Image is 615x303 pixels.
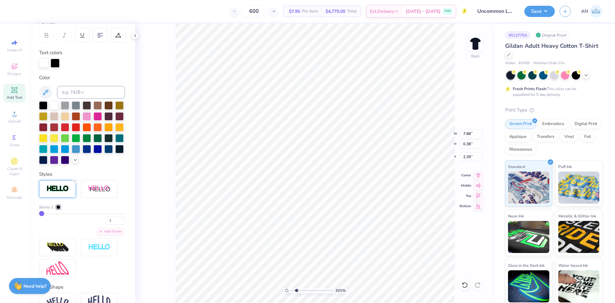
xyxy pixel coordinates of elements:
[519,61,530,66] span: # G500
[558,270,600,302] img: Water based Ink
[533,61,565,66] span: Minimum Order: 24 +
[39,49,62,56] label: Text colors
[88,244,111,251] img: Negative Space
[524,6,555,17] button: Save
[8,119,21,124] span: Upload
[460,204,471,208] span: Bottom
[460,183,471,188] span: Middle
[558,262,588,269] span: Water based Ink
[505,132,531,142] div: Applique
[325,8,345,15] span: $4,770.00
[406,8,440,15] span: [DATE] - [DATE]
[39,74,125,81] div: Color
[370,8,394,15] span: Est. Delivery
[558,213,596,219] span: Metallic & Glitter Ink
[39,171,125,178] div: Styles
[558,163,572,170] span: Puff Ink
[558,221,600,253] img: Metallic & Glitter Ink
[10,142,20,147] span: Greek
[7,95,22,100] span: Add Text
[39,204,53,210] span: Stroke 1
[590,5,602,18] img: Arlo Noche
[508,262,545,269] span: Glow in the Dark Ink
[88,185,111,193] img: Shadow
[7,195,22,200] span: Decorate
[23,283,46,289] strong: Need help?
[538,119,569,129] div: Embroidery
[534,31,570,39] div: Original Proof
[460,173,471,178] span: Center
[7,47,22,53] span: Image AI
[505,106,602,114] div: Print Type
[471,53,480,59] div: Back
[3,166,26,176] span: Clipart & logos
[508,163,525,170] span: Standard
[508,172,549,204] img: Standard
[533,132,558,142] div: Transfers
[505,119,536,129] div: Screen Print
[242,5,266,17] input: – –
[46,261,69,275] img: Free Distort
[570,119,602,129] div: Digital Print
[57,86,125,99] input: e.g. 7428 c
[505,42,598,50] span: Gildan Adult Heavy Cotton T-Shirt
[505,31,531,39] div: # 513775A
[39,283,125,291] div: Text Shape
[508,270,549,302] img: Glow in the Dark Ink
[347,8,357,15] span: Total
[581,8,588,15] span: AN
[469,37,482,50] img: Back
[96,228,125,235] div: Add Stroke
[7,71,21,76] span: Designs
[302,8,318,15] span: Per Item
[505,61,515,66] span: Gildan
[508,213,524,219] span: Neon Ink
[558,172,600,204] img: Puff Ink
[560,132,578,142] div: Vinyl
[513,86,547,91] strong: Fresh Prints Flash:
[505,145,536,155] div: Rhinestones
[335,288,346,293] span: 201 %
[287,8,300,15] span: $7.95
[513,86,592,97] div: This color can be expedited for 5 day delivery.
[508,221,549,253] img: Neon Ink
[46,185,69,192] img: Stroke
[580,132,595,142] div: Foil
[46,242,69,252] img: 3d Illusion
[444,9,451,13] span: FREE
[581,5,602,18] a: AN
[472,5,520,18] input: Untitled Design
[460,194,471,198] span: Top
